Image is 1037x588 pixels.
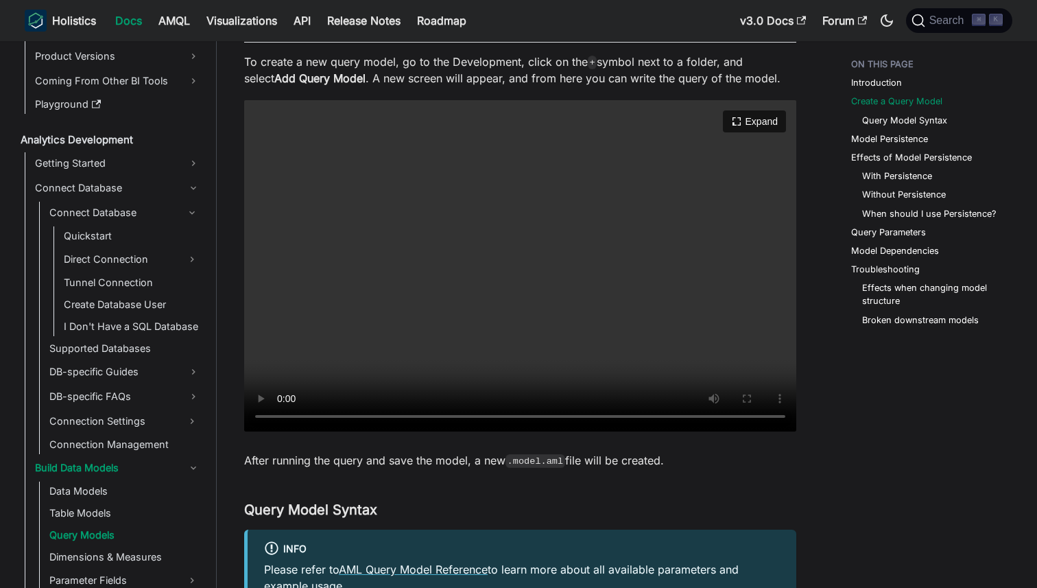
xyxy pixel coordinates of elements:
nav: Docs sidebar [11,41,217,588]
b: Holistics [52,12,96,29]
a: Query Model Syntax [862,114,947,127]
video: Your browser does not support embedding video, but you can . [244,100,796,432]
a: DB-specific FAQs [45,386,204,408]
a: Broken downstream models [862,314,979,327]
a: Docs [107,10,150,32]
a: Visualizations [198,10,285,32]
p: After running the query and save the model, a new file will be created. [244,452,796,469]
button: Expand sidebar category 'Connection Settings' [180,410,204,432]
a: Effects of Model Persistence [851,151,972,164]
a: Release Notes [319,10,409,32]
a: Table Models [45,504,204,523]
a: Coming From Other BI Tools [31,70,204,92]
a: Tunnel Connection [60,273,204,292]
a: Connect Database [45,202,180,224]
a: Model Dependencies [851,244,939,257]
img: Holistics [25,10,47,32]
a: Connection Settings [45,410,180,432]
a: Connection Management [45,435,204,454]
p: To create a new query model, go to the Development, click on the symbol next to a folder, and sel... [244,54,796,86]
a: Dimensions & Measures [45,548,204,567]
a: Connect Database [31,177,204,199]
a: API [285,10,319,32]
a: Roadmap [409,10,475,32]
a: Playground [31,95,204,114]
a: DB-specific Guides [45,361,204,383]
button: Collapse sidebar category 'Connect Database' [180,202,204,224]
code: .model.aml [505,454,565,468]
a: Introduction [851,76,902,89]
a: Query Models [45,526,204,545]
a: Create Database User [60,295,204,314]
a: I Don't Have a SQL Database [60,317,204,336]
a: Direct Connection [60,248,180,270]
a: Effects when changing model structure [862,281,999,307]
a: Build Data Models [31,457,204,479]
a: AMQL [150,10,198,32]
a: Forum [814,10,875,32]
span: Search [925,14,973,27]
a: AML Query Model Reference [339,563,488,576]
div: info [264,541,780,558]
a: Query Parameters [851,226,926,239]
a: v3.0 Docs [732,10,814,32]
kbd: K [989,14,1003,26]
a: Quickstart [60,226,204,246]
a: When should I use Persistence? [862,207,997,220]
kbd: ⌘ [972,14,986,26]
a: With Persistence [862,169,932,183]
a: Data Models [45,482,204,501]
a: HolisticsHolistics [25,10,96,32]
a: Analytics Development [16,130,204,150]
a: Getting Started [31,152,204,174]
code: + [588,56,597,69]
button: Search (Command+K) [906,8,1012,33]
a: Supported Databases [45,339,204,358]
button: Expand sidebar category 'Direct Connection' [180,248,204,270]
strong: Add Query Model [274,71,366,85]
a: Product Versions [31,45,204,67]
button: Switch between dark and light mode (currently dark mode) [876,10,898,32]
a: Model Persistence [851,132,928,145]
a: Create a Query Model [851,95,942,108]
h3: Query Model Syntax [244,502,796,519]
a: Troubleshooting [851,263,920,276]
button: Expand video [723,110,786,132]
a: Without Persistence [862,188,946,201]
